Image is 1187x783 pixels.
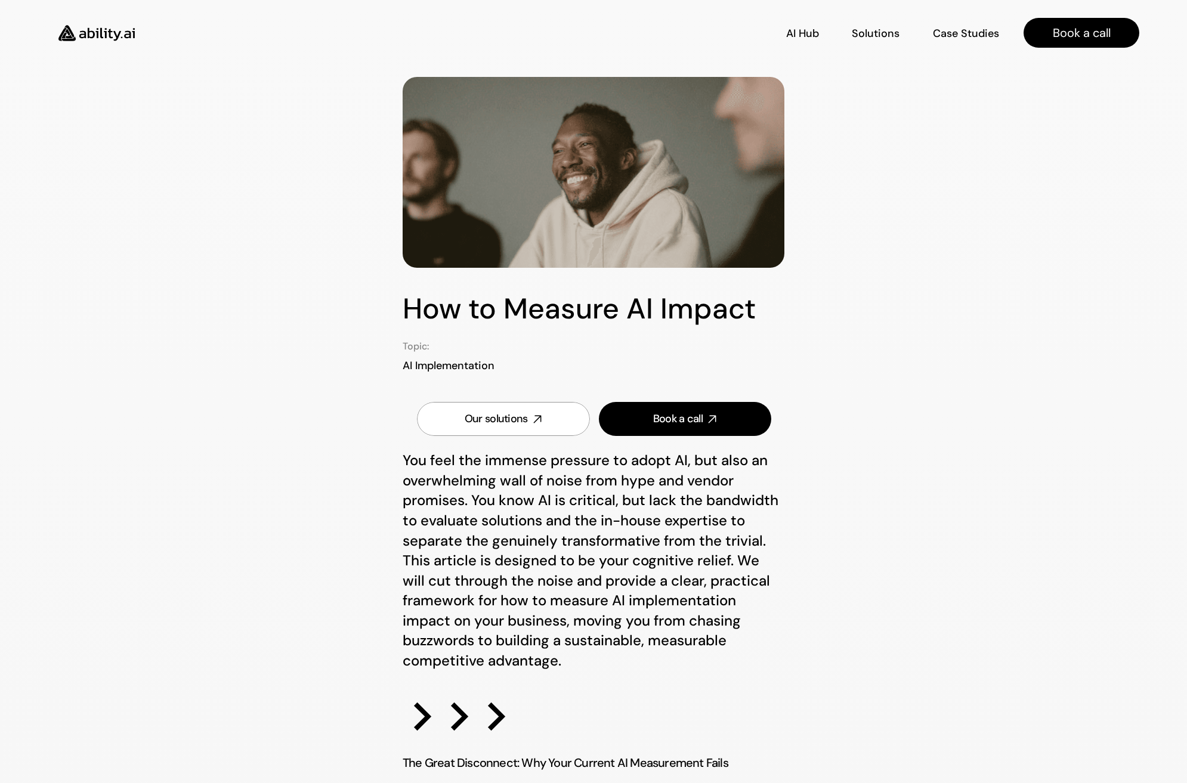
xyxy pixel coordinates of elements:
nav: Main navigation [152,18,1139,48]
a: Book a call [1024,18,1139,48]
p: Case Studies [933,26,999,41]
p: AI Hub [786,26,819,41]
a: Solutions [852,23,899,44]
a: Our solutions [417,402,590,436]
a: Book a call [599,402,772,436]
h1: How to Measure AI Impact [403,292,784,326]
a: Case Studies [932,23,1000,44]
p: AI Implementation [403,358,784,373]
p: Book a call [1053,24,1111,41]
h4: The Great Disconnect: Why Your Current AI Measurement Fails [403,754,784,771]
a: AI Hub [786,23,819,44]
p: >>> [403,671,784,754]
div: Book a call [653,411,703,426]
p: You feel the immense pressure to adopt AI, but also an overwhelming wall of noise from hype and v... [403,450,784,671]
div: Our solutions [465,411,528,426]
p: Topic: [403,340,429,353]
p: Solutions [852,26,899,41]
